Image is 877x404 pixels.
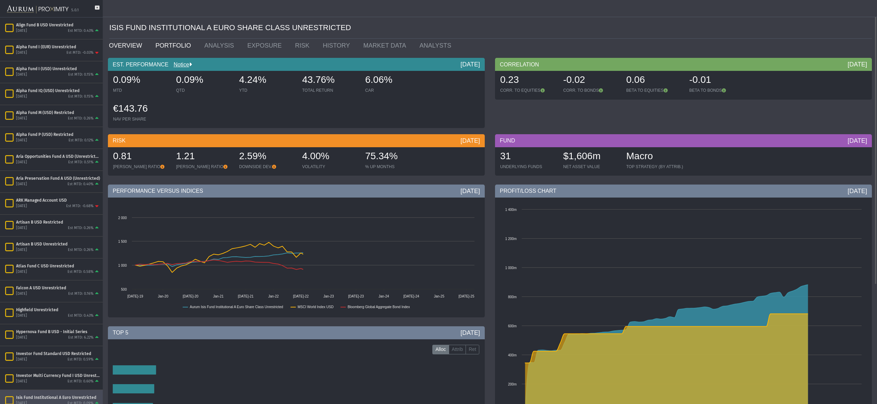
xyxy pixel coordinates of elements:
[500,150,556,164] div: 31
[113,164,169,169] div: [PERSON_NAME] RATIO
[239,73,295,88] div: 4.24%
[689,73,745,88] div: -0.01
[108,326,485,339] div: TOP 5
[67,269,94,275] div: Est MTD: 0.58%
[16,50,27,55] div: [DATE]
[432,345,449,354] label: Alloc
[365,150,421,164] div: 75.34%
[213,294,224,298] text: Jan-21
[16,248,27,253] div: [DATE]
[239,150,295,164] div: 2.59%
[118,240,127,243] text: 1 500
[449,345,466,354] label: Attrib
[16,182,27,187] div: [DATE]
[495,134,872,147] div: FUND
[348,294,364,298] text: [DATE]-23
[239,88,295,93] div: YTD
[16,335,27,340] div: [DATE]
[505,266,517,270] text: 1 000m
[500,164,556,169] div: UNDERLYING FUNDS
[190,305,283,309] text: Aurum Isis Fund Institutional A Euro Share Class Unrestricted
[71,8,79,13] div: 5.0.1
[68,248,94,253] div: Est MTD: 0.26%
[16,219,100,225] div: Artisan B USD Restricted
[169,62,189,67] a: Notice
[68,94,94,99] div: Est MTD: 0.15%
[16,226,27,231] div: [DATE]
[348,305,410,309] text: Bloomberg Global Aggregate Bond Index
[68,226,94,231] div: Est MTD: 0.26%
[113,116,169,122] div: NAV PER SHARE
[242,39,290,52] a: EXPOSURE
[68,160,94,165] div: Est MTD: 0.51%
[298,305,334,309] text: MSCI World Index USD
[508,382,517,386] text: 200m
[16,291,27,296] div: [DATE]
[150,39,199,52] a: PORTFOLIO
[108,58,485,71] div: EST. PERFORMANCE
[16,373,100,378] div: Investor Multi Currency Fund I USD Unrestricted
[16,395,100,400] div: Isis Fund Institutional A Euro Unrestricted
[16,110,100,115] div: Alpha Fund M (USD) Restricted
[508,324,517,328] text: 600m
[113,88,169,93] div: MTD
[199,39,242,52] a: ANALYSIS
[118,216,127,220] text: 2 000
[365,164,421,169] div: % UP MONTHS
[626,150,683,164] div: Macro
[67,357,94,362] div: Est MTD: 0.59%
[290,39,318,52] a: RISK
[460,329,480,337] div: [DATE]
[16,313,27,318] div: [DATE]
[16,351,100,356] div: Investor Fund Standard USD Restricted
[404,294,419,298] text: [DATE]-24
[169,61,192,68] div: Notice
[67,182,94,187] div: Est MTD: 0.40%
[238,294,254,298] text: [DATE]-21
[16,44,100,50] div: Alpha Fund I (EUR) Unrestricted
[239,164,295,169] div: DOWNSIDE DEV.
[176,150,232,164] div: 1.21
[358,39,415,52] a: MARKET DATA
[68,335,94,340] div: Est MTD: 6.22%
[500,74,519,85] span: 0.23
[626,88,682,93] div: BETA TO EQUITIES
[626,164,683,169] div: TOP STRATEGY (BY ATTRIB.)
[495,185,872,198] div: PROFIT/LOSS CHART
[66,50,94,55] div: Est MTD: -0.03%
[379,294,389,298] text: Jan-24
[16,307,100,313] div: Highfield Unrestricted
[689,88,745,93] div: BETA TO BONDS
[113,74,140,85] span: 0.09%
[466,345,479,354] label: Ret
[16,329,100,334] div: Hypernova Fund B USD - Initial Series
[16,204,27,209] div: [DATE]
[500,88,556,93] div: CORR. TO EQUITIES
[302,88,358,93] div: TOTAL RETURN
[108,185,485,198] div: PERFORMANCE VERSUS INDICES
[365,88,421,93] div: CAR
[434,294,444,298] text: Jan-25
[302,150,358,164] div: 4.00%
[460,137,480,145] div: [DATE]
[563,150,619,164] div: $1,606m
[16,116,27,121] div: [DATE]
[302,164,358,169] div: VOLATILITY
[318,39,358,52] a: HISTORY
[16,22,100,28] div: Align Fund B USD Unrestricted
[16,88,100,93] div: Alpha Fund IQ (USD) Unrestricted
[563,164,619,169] div: NET ASSET VALUE
[505,237,517,241] text: 1 200m
[505,208,517,212] text: 1 400m
[415,39,460,52] a: ANALYSTS
[563,88,619,93] div: CORR. TO BONDS
[16,94,27,99] div: [DATE]
[158,294,169,298] text: Jan-20
[16,72,27,77] div: [DATE]
[176,74,203,85] span: 0.09%
[16,160,27,165] div: [DATE]
[16,263,100,269] div: Atlas Fund C USD Unrestricted
[508,295,517,299] text: 800m
[16,28,27,34] div: [DATE]
[563,73,619,88] div: -0.02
